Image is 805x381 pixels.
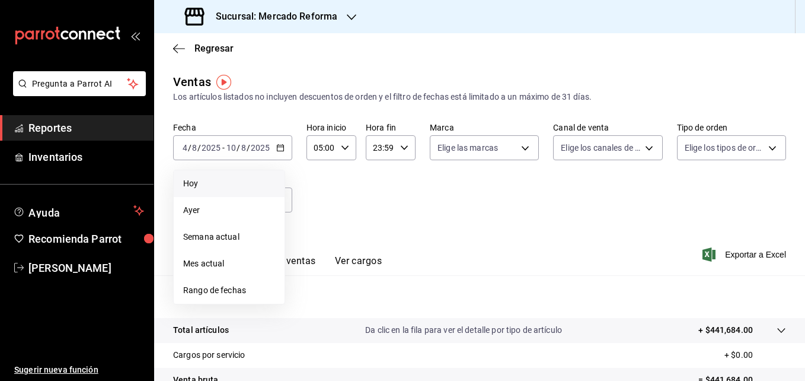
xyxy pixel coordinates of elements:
[197,143,201,153] span: /
[241,143,247,153] input: --
[705,247,786,262] button: Exportar a Excel
[32,78,127,90] span: Pregunta a Parrot AI
[13,71,146,96] button: Pregunta a Parrot AI
[192,255,382,275] div: navigation tabs
[698,324,753,336] p: + $441,684.00
[130,31,140,40] button: open_drawer_menu
[183,231,275,243] span: Semana actual
[437,142,498,154] span: Elige las marcas
[28,231,144,247] span: Recomienda Parrot
[173,324,229,336] p: Total artículos
[553,123,662,132] label: Canal de venta
[173,123,292,132] label: Fecha
[365,324,562,336] p: Da clic en la fila para ver el detalle por tipo de artículo
[28,204,129,218] span: Ayuda
[173,290,786,304] p: Resumen
[8,86,146,99] a: Pregunta a Parrot AI
[183,284,275,297] span: Rango de fechas
[430,123,539,132] label: Marca
[173,91,786,103] div: Los artículos listados no incluyen descuentos de orden y el filtro de fechas está limitado a un m...
[216,75,231,90] img: Tooltip marker
[182,143,188,153] input: --
[28,149,144,165] span: Inventarios
[561,142,640,154] span: Elige los canales de venta
[222,143,225,153] span: -
[14,364,144,376] span: Sugerir nueva función
[269,255,316,275] button: Ver ventas
[366,123,416,132] label: Hora fin
[194,43,234,54] span: Regresar
[173,43,234,54] button: Regresar
[206,9,337,24] h3: Sucursal: Mercado Reforma
[685,142,764,154] span: Elige los tipos de orden
[335,255,382,275] button: Ver cargos
[183,177,275,190] span: Hoy
[677,123,786,132] label: Tipo de orden
[191,143,197,153] input: --
[306,123,356,132] label: Hora inicio
[173,349,245,361] p: Cargos por servicio
[226,143,237,153] input: --
[724,349,786,361] p: + $0.00
[247,143,250,153] span: /
[188,143,191,153] span: /
[173,73,211,91] div: Ventas
[201,143,221,153] input: ----
[28,260,144,276] span: [PERSON_NAME]
[237,143,240,153] span: /
[183,204,275,217] span: Ayer
[28,120,144,136] span: Reportes
[183,258,275,270] span: Mes actual
[250,143,270,153] input: ----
